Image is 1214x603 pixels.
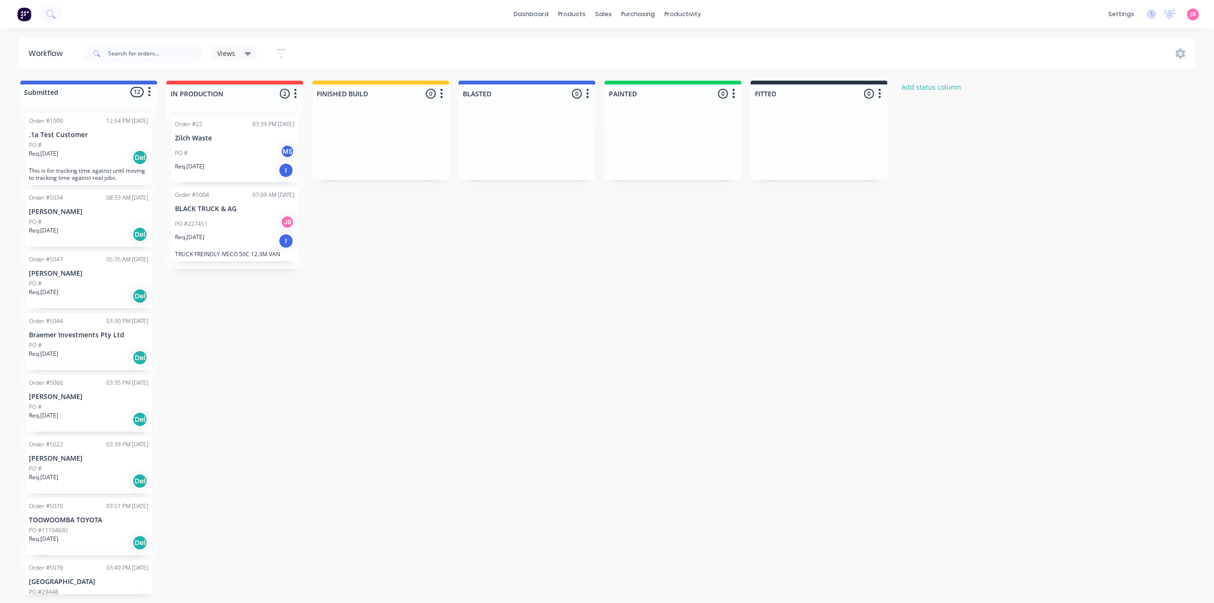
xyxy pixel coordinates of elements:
p: Req. [DATE] [29,226,58,235]
p: Req. [DATE] [175,162,204,171]
p: This is for tracking time against until moving to tracking time against real jobs. [29,167,148,181]
div: 07:09 AM [DATE] [252,191,294,199]
div: Order #5044 [29,317,63,325]
div: 03:49 PM [DATE] [106,564,148,572]
p: Braemer Investments Pty Ltd [29,331,148,339]
p: PO # [29,218,42,226]
p: PO # [29,279,42,288]
div: I [278,163,294,178]
div: 03:39 PM [DATE] [106,440,148,449]
img: Factory [17,7,31,21]
p: Req. [DATE] [29,473,58,482]
span: Views [217,48,235,58]
div: Order #502203:39 PM [DATE][PERSON_NAME]PO #Req.[DATE]Del [25,436,152,493]
div: Del [132,150,147,165]
div: Order #5070 [29,502,63,510]
div: Del [132,350,147,365]
div: Order #500407:09 AM [DATE]BLACK TRUCK & AGPO #227451JBReq.[DATE]ITRUCK FREINDLY IVECO 50C 12.3M VAN [171,187,298,261]
p: PO # [175,149,188,158]
div: Order #5066 [29,379,63,387]
p: Req. [DATE] [175,233,204,241]
div: settings [1104,7,1139,21]
p: Zilch Waste [175,134,294,142]
p: .1a Test Customer [29,131,148,139]
p: Req. [DATE] [29,149,58,158]
div: Order #507003:51 PM [DATE]TOOWOOMBA TOYOTAPO #11104692Req.[DATE]Del [25,498,152,555]
div: Del [132,227,147,242]
div: sales [590,7,616,21]
div: 05:35 AM [DATE] [106,255,148,264]
div: 03:30 PM [DATE] [106,317,148,325]
div: Order #5034 [29,194,63,202]
div: Order #504403:30 PM [DATE]Braemer Investments Pty LtdPO #Req.[DATE]Del [25,313,152,370]
p: PO #29448 [29,588,58,596]
div: Order #2203:39 PM [DATE]Zilch WastePO #MSReq.[DATE]I [171,116,298,182]
div: I [278,233,294,249]
div: 03:35 PM [DATE] [106,379,148,387]
span: JB [1190,10,1196,19]
p: TOOWOOMBA TOYOTA [29,516,148,524]
p: Req. [DATE] [29,411,58,420]
p: PO #11104692 [29,526,68,535]
div: purchasing [616,7,660,21]
div: Del [132,412,147,427]
p: [PERSON_NAME] [29,208,148,216]
div: 12:54 PM [DATE] [106,117,148,125]
p: [GEOGRAPHIC_DATA] [29,578,148,586]
div: Order #5076 [29,564,63,572]
p: Req. [DATE] [29,350,58,358]
div: 03:39 PM [DATE] [252,120,294,129]
div: productivity [660,7,706,21]
div: Order #100012:54 PM [DATE].1a Test CustomerPO #Req.[DATE]DelThis is for tracking time against unt... [25,113,152,185]
p: Req. [DATE] [29,288,58,297]
div: Order #5022 [29,440,63,449]
div: Order #504705:35 AM [DATE][PERSON_NAME]PO #Req.[DATE]Del [25,251,152,308]
div: Order #503408:33 AM [DATE][PERSON_NAME]PO #Req.[DATE]Del [25,190,152,247]
p: TRUCK FREINDLY IVECO 50C 12.3M VAN [175,250,294,258]
div: Order #22 [175,120,202,129]
p: BLACK TRUCK & AG [175,205,294,213]
div: Order #5004 [175,191,209,199]
div: Del [132,535,147,550]
p: PO # [29,341,42,350]
div: Del [132,473,147,489]
p: PO # [29,141,42,149]
p: PO #227451 [175,220,208,228]
div: 08:33 AM [DATE] [106,194,148,202]
p: Req. [DATE] [29,535,58,543]
div: Order #506603:35 PM [DATE][PERSON_NAME]PO #Req.[DATE]Del [25,375,152,432]
div: JB [280,215,294,229]
button: Add status column [897,81,966,93]
div: Order #1000 [29,117,63,125]
p: PO # [29,464,42,473]
div: Workflow [28,48,67,59]
div: products [553,7,590,21]
input: Search for orders... [108,44,202,63]
div: Del [132,288,147,304]
div: 03:51 PM [DATE] [106,502,148,510]
p: [PERSON_NAME] [29,393,148,401]
div: Order #5047 [29,255,63,264]
div: MS [280,144,294,158]
a: dashboard [509,7,553,21]
p: [PERSON_NAME] [29,269,148,278]
p: PO # [29,403,42,411]
p: [PERSON_NAME] [29,455,148,463]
